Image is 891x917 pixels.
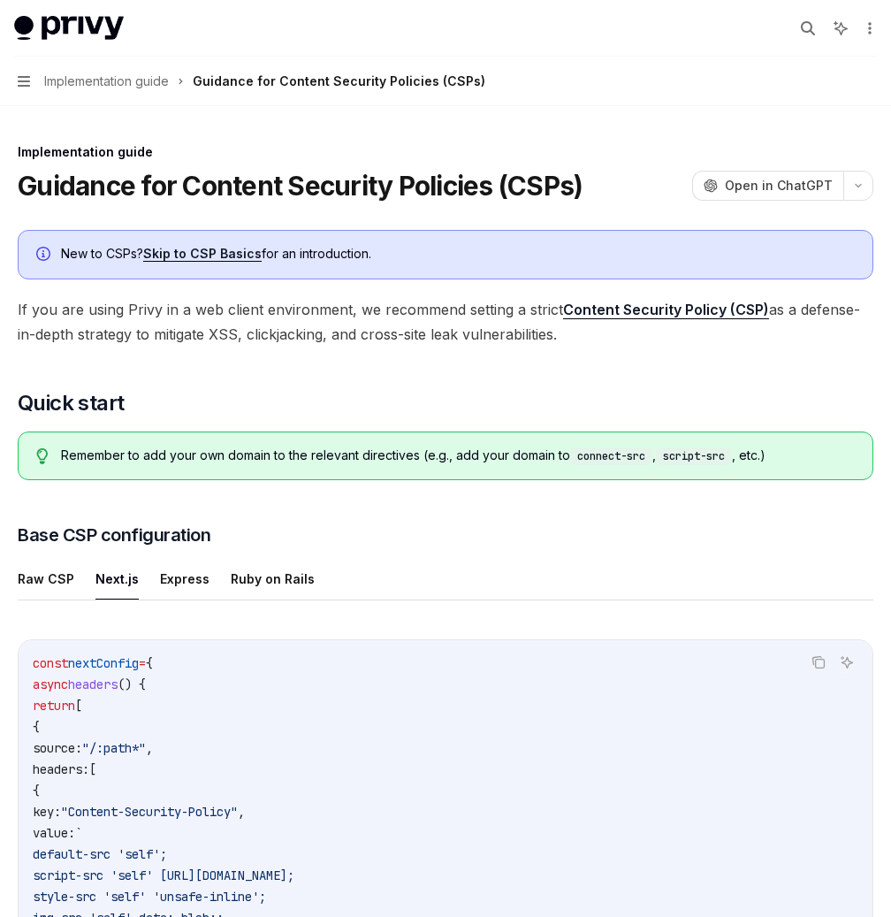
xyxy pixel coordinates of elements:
span: Open in ChatGPT [725,177,833,195]
span: = [139,655,146,671]
img: light logo [14,16,124,41]
button: Ruby on Rails [231,558,315,600]
span: Implementation guide [44,71,169,92]
span: , [238,804,245,820]
span: return [33,698,75,714]
div: Implementation guide [18,143,873,161]
span: "/:path*" [82,740,146,756]
span: () { [118,676,146,692]
span: script-src 'self' [URL][DOMAIN_NAME]; [33,867,294,883]
button: More actions [859,16,877,41]
span: ` [75,825,82,841]
span: Quick start [18,389,124,417]
button: Copy the contents from the code block [807,651,830,674]
span: [ [75,698,82,714]
span: If you are using Privy in a web client environment, we recommend setting a strict as a defense-in... [18,297,873,347]
span: headers [68,676,118,692]
span: { [33,783,40,799]
a: Content Security Policy (CSP) [563,301,769,319]
button: Express [160,558,209,600]
span: [ [89,761,96,777]
span: headers: [33,761,89,777]
span: Remember to add your own domain to the relevant directives (e.g., add your domain to , , etc.) [61,447,855,465]
button: Ask AI [835,651,858,674]
span: { [33,719,40,735]
div: Guidance for Content Security Policies (CSPs) [193,71,485,92]
div: New to CSPs? for an introduction. [61,245,855,264]
span: { [146,655,153,671]
code: connect-src [570,447,652,465]
span: Base CSP configuration [18,523,210,547]
button: Raw CSP [18,558,74,600]
span: async [33,676,68,692]
svg: Tip [36,448,49,464]
code: script-src [656,447,732,465]
span: value: [33,825,75,841]
span: key: [33,804,61,820]
svg: Info [36,247,54,264]
span: nextConfig [68,655,139,671]
span: source: [33,740,82,756]
span: const [33,655,68,671]
h1: Guidance for Content Security Policies (CSPs) [18,170,583,202]
button: Open in ChatGPT [692,171,843,201]
button: Next.js [95,558,139,600]
span: "Content-Security-Policy" [61,804,238,820]
a: Skip to CSP Basics [143,246,262,262]
span: style-src 'self' 'unsafe-inline'; [33,889,266,905]
span: , [146,740,153,756]
span: default-src 'self'; [33,846,167,862]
